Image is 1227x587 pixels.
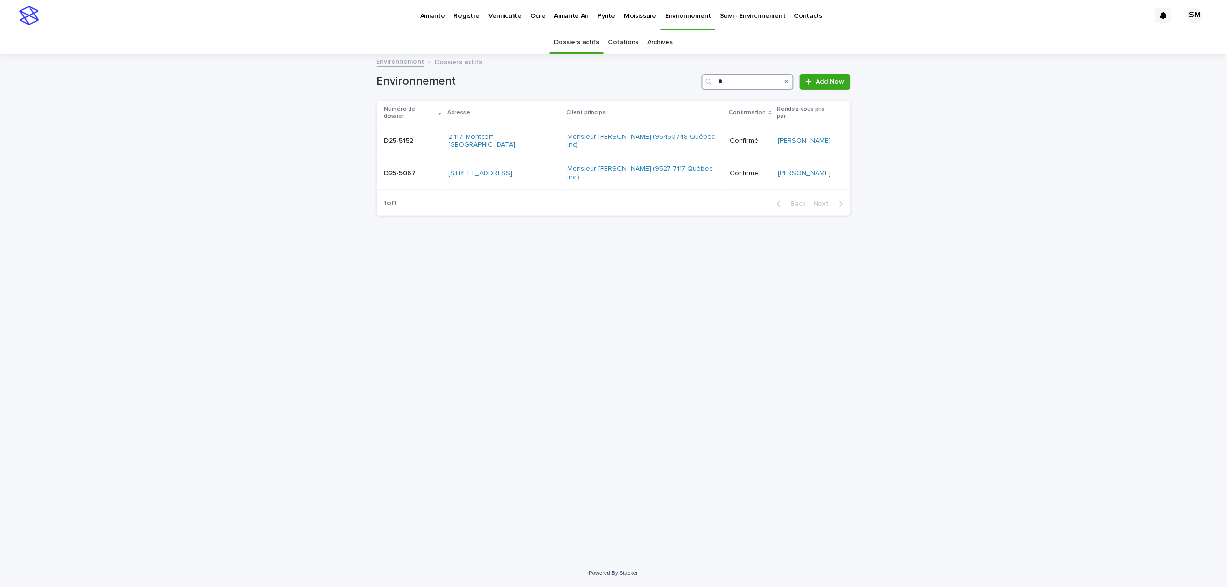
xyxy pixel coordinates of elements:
p: Adresse [448,107,470,118]
a: [STREET_ADDRESS] [449,169,513,178]
a: Add New [800,74,850,90]
span: Back [785,200,806,207]
h1: Environnement [377,75,698,89]
p: Numéro de dossier [384,104,437,122]
span: Add New [816,78,845,85]
p: Confirmation [729,107,766,118]
p: Confirmé [730,169,771,178]
a: Monsieur [PERSON_NAME] (95450748 Québec inc) [568,133,723,150]
p: Client principal [567,107,607,118]
p: Confirmé [730,137,771,145]
tr: D25-5152D25-5152 2 117, Montcerf-[GEOGRAPHIC_DATA] Monsieur [PERSON_NAME] (95450748 Québec inc) C... [377,125,851,157]
span: Next [814,200,835,207]
p: Dossiers actifs [435,56,483,67]
a: 2 117, Montcerf-[GEOGRAPHIC_DATA] [449,133,560,150]
a: [PERSON_NAME] [778,137,831,145]
p: D25-5152 [384,135,416,145]
p: D25-5067 [384,167,418,178]
a: Monsieur [PERSON_NAME] (9527-7117 Québec inc.) [568,165,723,181]
button: Back [769,199,810,208]
button: Next [810,199,851,208]
p: Rendez-vous pris par [777,104,835,122]
div: SM [1187,8,1203,23]
a: Dossiers actifs [554,31,599,54]
tr: D25-5067D25-5067 [STREET_ADDRESS] Monsieur [PERSON_NAME] (9527-7117 Québec inc.) Confirmé[PERSON_... [377,157,851,190]
a: Cotations [608,31,638,54]
a: Archives [648,31,673,54]
a: [PERSON_NAME] [778,169,831,178]
input: Search [702,74,794,90]
a: Powered By Stacker [589,570,638,576]
p: 1 of 1 [377,192,405,215]
a: Environnement [377,56,424,67]
img: stacker-logo-s-only.png [19,6,39,25]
